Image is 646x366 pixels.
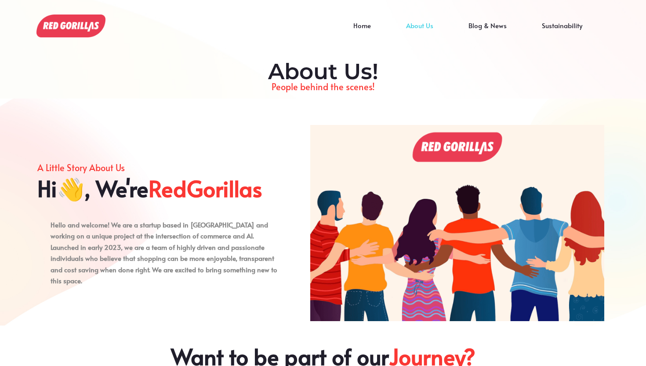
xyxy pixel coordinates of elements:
[51,265,277,285] strong: . We are excited to bring something new to this space.
[336,26,388,39] a: Home
[51,220,274,274] strong: Hello and welcome! We are a startup based in [GEOGRAPHIC_DATA] and working on a unique project at...
[42,59,604,85] h2: About Us!
[451,26,524,39] a: Blog & News
[388,26,451,39] a: About Us
[310,125,604,321] img: About Us!
[524,26,600,39] a: Sustainability
[149,175,262,201] span: RedGorillas
[36,15,105,37] img: About Us!
[37,160,284,175] p: A Little Story About Us
[42,79,604,94] p: People behind the scenes!
[37,175,284,201] h2: Hi👋, We're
